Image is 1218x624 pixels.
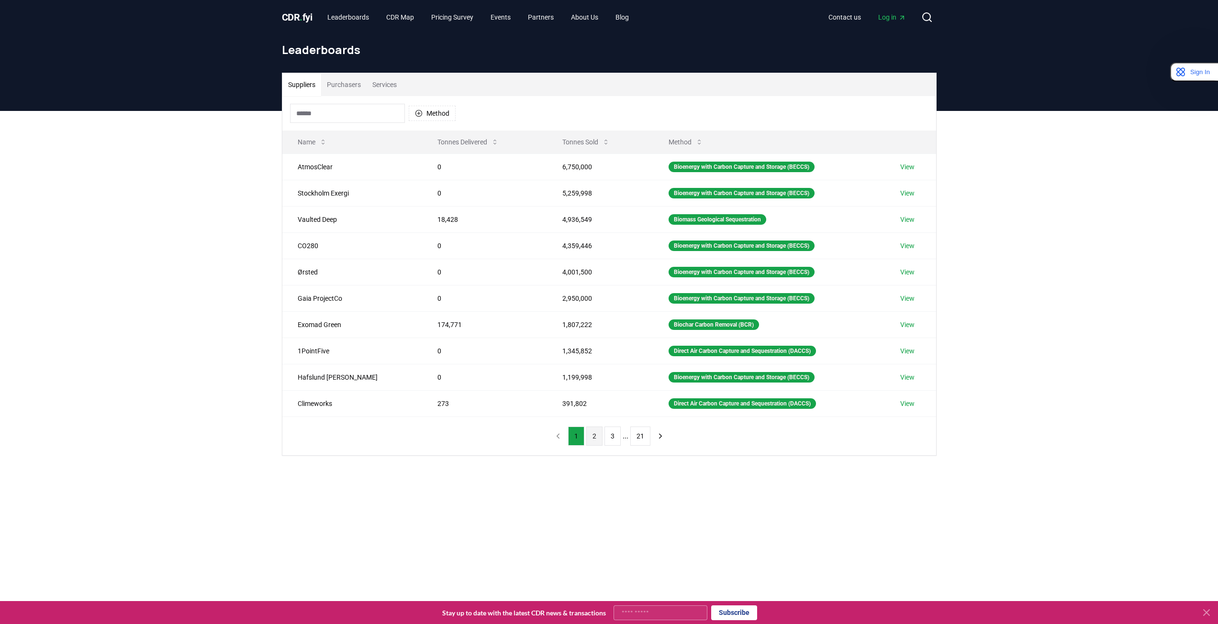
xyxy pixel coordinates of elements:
button: 3 [604,427,621,446]
td: 0 [422,180,547,206]
td: Ørsted [282,259,423,285]
div: Bioenergy with Carbon Capture and Storage (BECCS) [669,372,815,383]
a: Events [483,9,518,26]
button: Tonnes Delivered [430,132,506,152]
button: Services [367,73,402,96]
a: Contact us [821,9,869,26]
td: Stockholm Exergi [282,180,423,206]
td: 0 [422,232,547,259]
a: View [900,215,915,224]
div: Bioenergy with Carbon Capture and Storage (BECCS) [669,241,815,251]
td: Hafslund [PERSON_NAME] [282,364,423,390]
td: 391,802 [547,390,653,416]
a: View [900,399,915,408]
td: 1,199,998 [547,364,653,390]
div: Biochar Carbon Removal (BCR) [669,319,759,330]
a: CDR Map [379,9,422,26]
div: Biomass Geological Sequestration [669,214,766,225]
a: View [900,241,915,251]
button: 1 [568,427,584,446]
a: Log in [871,9,914,26]
td: 1,345,852 [547,338,653,364]
button: 2 [586,427,603,446]
td: 0 [422,285,547,311]
a: About Us [563,9,606,26]
td: 6,750,000 [547,153,653,180]
td: 0 [422,338,547,364]
button: Purchasers [321,73,367,96]
span: Log in [878,12,906,22]
td: Gaia ProjectCo [282,285,423,311]
a: CDR.fyi [282,11,313,24]
button: Method [409,106,456,121]
h1: Leaderboards [282,42,937,57]
a: Pricing Survey [424,9,481,26]
button: Suppliers [282,73,321,96]
div: Bioenergy with Carbon Capture and Storage (BECCS) [669,188,815,198]
a: Leaderboards [320,9,377,26]
td: 2,950,000 [547,285,653,311]
td: 0 [422,364,547,390]
button: Name [290,132,335,152]
td: 0 [422,259,547,285]
td: CO280 [282,232,423,259]
span: . [300,11,302,23]
button: next page [652,427,669,446]
a: Partners [520,9,561,26]
div: Bioenergy with Carbon Capture and Storage (BECCS) [669,267,815,277]
nav: Main [320,9,637,26]
div: Direct Air Carbon Capture and Sequestration (DACCS) [669,398,816,409]
td: 4,936,549 [547,206,653,232]
div: Direct Air Carbon Capture and Sequestration (DACCS) [669,346,816,356]
li: ... [623,430,628,442]
a: View [900,162,915,172]
td: 18,428 [422,206,547,232]
td: 4,359,446 [547,232,653,259]
a: View [900,320,915,329]
a: View [900,346,915,356]
td: 4,001,500 [547,259,653,285]
div: Bioenergy with Carbon Capture and Storage (BECCS) [669,162,815,172]
td: 1PointFive [282,338,423,364]
a: View [900,372,915,382]
td: Climeworks [282,390,423,416]
div: Bioenergy with Carbon Capture and Storage (BECCS) [669,293,815,304]
a: Blog [608,9,637,26]
td: 174,771 [422,311,547,338]
span: CDR fyi [282,11,313,23]
a: View [900,294,915,303]
nav: Main [821,9,914,26]
td: Exomad Green [282,311,423,338]
button: 21 [630,427,650,446]
td: 0 [422,153,547,180]
button: Tonnes Sold [555,132,617,152]
button: Method [661,132,711,152]
a: View [900,267,915,277]
td: Vaulted Deep [282,206,423,232]
a: View [900,188,915,198]
td: 273 [422,390,547,416]
td: 5,259,998 [547,180,653,206]
td: 1,807,222 [547,311,653,338]
td: AtmosClear [282,153,423,180]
